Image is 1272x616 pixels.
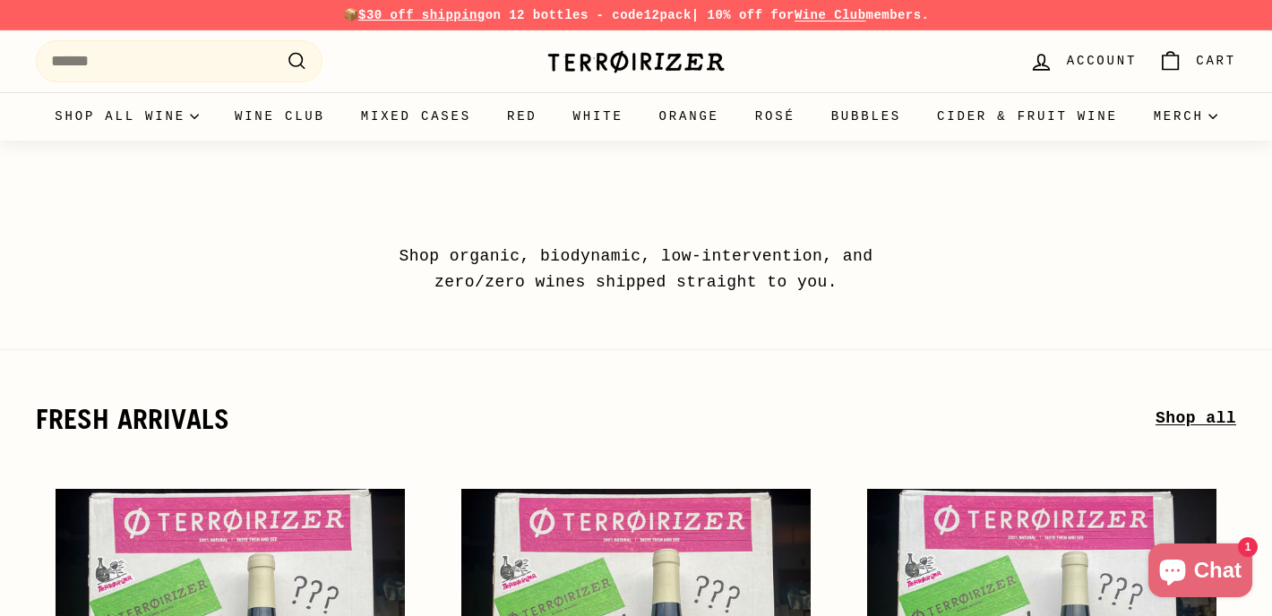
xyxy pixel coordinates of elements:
[358,8,486,22] span: $30 off shipping
[36,5,1236,25] p: 📦 on 12 bottles - code | 10% off for members.
[813,92,919,141] a: Bubbles
[644,8,692,22] strong: 12pack
[1143,543,1258,602] inbox-online-store-chat: Shopify online store chat
[1147,35,1247,88] a: Cart
[795,8,866,22] a: Wine Club
[36,404,1156,434] h2: fresh arrivals
[37,92,217,141] summary: Shop all wine
[1018,35,1147,88] a: Account
[1156,406,1236,432] a: Shop all
[1136,92,1235,141] summary: Merch
[343,92,489,141] a: Mixed Cases
[1067,51,1137,71] span: Account
[555,92,641,141] a: White
[919,92,1136,141] a: Cider & Fruit Wine
[358,244,914,295] p: Shop organic, biodynamic, low-intervention, and zero/zero wines shipped straight to you.
[217,92,343,141] a: Wine Club
[489,92,555,141] a: Red
[1196,51,1236,71] span: Cart
[641,92,737,141] a: Orange
[737,92,813,141] a: Rosé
